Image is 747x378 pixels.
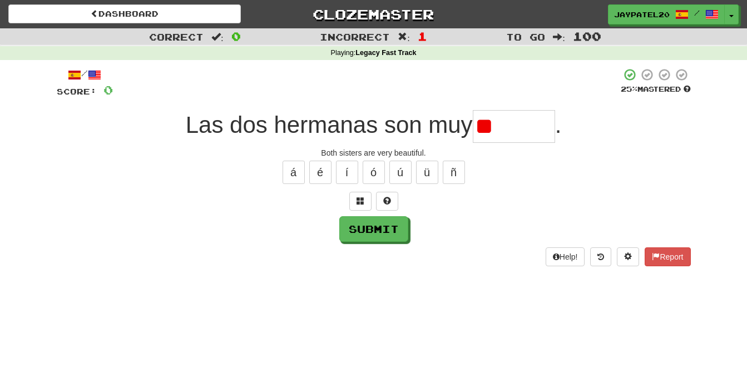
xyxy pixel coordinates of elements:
span: 100 [573,29,601,43]
span: jaypatel20 [614,9,670,19]
button: ó [363,161,385,184]
div: / [57,68,113,82]
span: / [694,9,700,17]
button: á [283,161,305,184]
button: ñ [443,161,465,184]
button: Help! [546,247,585,266]
strong: Legacy Fast Track [355,49,416,57]
span: Incorrect [320,31,390,42]
button: Single letter hint - you only get 1 per sentence and score half the points! alt+h [376,192,398,211]
span: : [211,32,224,42]
span: 0 [231,29,241,43]
button: Submit [339,216,408,242]
div: Mastered [621,84,691,94]
button: é [309,161,332,184]
span: Las dos hermanas son muy [186,112,473,138]
span: To go [506,31,545,42]
div: Both sisters are very beautiful. [57,147,691,158]
span: 1 [418,29,427,43]
button: ú [389,161,412,184]
span: . [555,112,562,138]
span: Score: [57,87,97,96]
button: ü [416,161,438,184]
a: Dashboard [8,4,241,23]
button: Report [645,247,690,266]
a: jaypatel20 / [608,4,725,24]
button: Switch sentence to multiple choice alt+p [349,192,372,211]
a: Clozemaster [258,4,490,24]
button: Round history (alt+y) [590,247,611,266]
span: : [398,32,410,42]
span: Correct [149,31,204,42]
button: í [336,161,358,184]
span: : [553,32,565,42]
span: 25 % [621,84,637,93]
span: 0 [103,83,113,97]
